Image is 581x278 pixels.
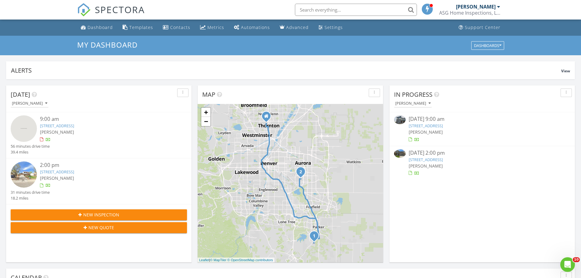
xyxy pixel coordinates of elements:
button: [PERSON_NAME] [11,99,48,108]
div: Advanced [286,24,309,30]
a: Leaflet [199,258,209,262]
div: Templates [129,24,153,30]
a: Dashboard [78,22,115,33]
a: [STREET_ADDRESS] [409,123,443,128]
a: Templates [120,22,156,33]
div: 14219 Beebalm Ave, Parker, CO 80134 [314,236,318,239]
img: streetview [11,161,37,188]
div: Automations [241,24,270,30]
button: Dashboards [471,41,504,50]
a: 9:00 am [STREET_ADDRESS] [PERSON_NAME] 56 minutes drive time 39.4 miles [11,115,187,155]
a: © OpenStreetMap contributors [228,258,273,262]
img: streetview [11,115,37,142]
span: 10 [573,257,580,262]
div: 39.4 miles [11,149,50,155]
a: SPECTORA [77,8,145,21]
a: Settings [316,22,345,33]
div: | [198,258,274,263]
span: New Inspection [83,211,119,218]
div: Dashboard [88,24,113,30]
img: 9363643%2Fcover_photos%2FEXDL8TbrOvvHVjA2aNV3%2Fsmall.jpg [394,149,406,158]
a: Advanced [277,22,311,33]
div: [PERSON_NAME] [395,101,431,106]
div: Alerts [11,66,561,74]
a: Zoom out [201,117,210,126]
a: Contacts [160,22,193,33]
i: 1 [313,234,315,238]
a: [STREET_ADDRESS] [40,123,74,128]
button: [PERSON_NAME] [394,99,432,108]
div: Dashboards [474,43,501,48]
input: Search everything... [295,4,417,16]
span: [PERSON_NAME] [409,163,443,169]
div: 2:00 pm [40,161,172,169]
div: 9:00 am [40,115,172,123]
a: Metrics [198,22,227,33]
span: [PERSON_NAME] [40,129,74,135]
span: Map [202,90,215,99]
img: The Best Home Inspection Software - Spectora [77,3,91,16]
div: [DATE] 9:00 am [409,115,556,123]
a: [STREET_ADDRESS] [40,169,74,175]
iframe: Intercom live chat [560,257,575,272]
button: New Quote [11,222,187,233]
a: 2:00 pm [STREET_ADDRESS] [PERSON_NAME] 31 minutes drive time 18.2 miles [11,161,187,201]
img: 9363588%2Fcover_photos%2FdUJTf8FdbSO6vII5seSU%2Fsmall.jpg [394,115,406,124]
div: Contacts [170,24,190,30]
div: 18.2 miles [11,195,50,201]
a: [DATE] 9:00 am [STREET_ADDRESS] [PERSON_NAME] [394,115,570,143]
div: Metrics [207,24,224,30]
span: In Progress [394,90,432,99]
a: [STREET_ADDRESS] [409,157,443,162]
i: 2 [299,170,302,174]
span: New Quote [88,224,114,231]
div: Support Center [465,24,500,30]
a: Zoom in [201,108,210,117]
span: SPECTORA [95,3,145,16]
span: [PERSON_NAME] [40,175,74,181]
div: 12852 E Mexico Ave, Aurora, CO 80012 [301,171,304,175]
div: [DATE] 2:00 pm [409,149,556,157]
span: [DATE] [11,90,30,99]
div: 31 minutes drive time [11,190,50,195]
span: [PERSON_NAME] [409,129,443,135]
span: My Dashboard [77,40,138,50]
a: Support Center [456,22,503,33]
button: New Inspection [11,209,187,220]
div: [PERSON_NAME] [12,101,47,106]
a: © MapTiler [210,258,227,262]
a: [DATE] 2:00 pm [STREET_ADDRESS] [PERSON_NAME] [394,149,570,176]
a: Automations (Basic) [231,22,272,33]
div: 729 W. 100th Ave, Northglenn CO 80260 [266,116,270,120]
div: Settings [325,24,343,30]
div: ASG Home Inspections, LLC [439,10,500,16]
div: [PERSON_NAME] [456,4,496,10]
div: 56 minutes drive time [11,143,50,149]
span: View [561,68,570,74]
